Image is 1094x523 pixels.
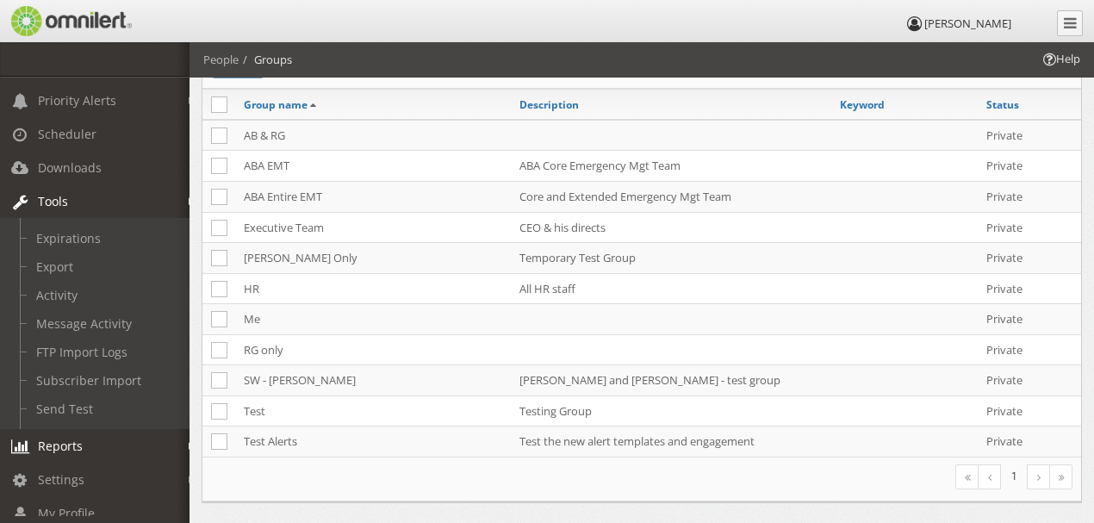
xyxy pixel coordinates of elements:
a: Previous [978,464,1001,489]
a: Next [1027,464,1050,489]
a: Keyword [840,97,885,112]
td: RG only [235,334,511,365]
td: Temporary Test Group [511,243,831,274]
a: Group name [244,97,308,112]
td: All HR staff [511,273,831,304]
td: SW - [PERSON_NAME] [235,365,511,396]
td: Private [978,334,1081,365]
td: Test Alerts [235,426,511,457]
td: Private [978,304,1081,335]
img: Omnilert [9,6,132,36]
a: Status [986,97,1019,112]
td: [PERSON_NAME] Only [235,243,511,274]
span: Settings [38,471,84,488]
span: Reports [38,438,83,454]
td: Test [235,395,511,426]
a: Collapse Menu [1057,10,1083,36]
a: Last [1049,464,1072,489]
td: [PERSON_NAME] and [PERSON_NAME] - test group [511,365,831,396]
td: Private [978,273,1081,304]
td: ABA Core Emergency Mgt Team [511,151,831,182]
li: 1 [1001,464,1028,488]
td: Me [235,304,511,335]
span: Priority Alerts [38,92,116,109]
td: HR [235,273,511,304]
li: Groups [239,52,292,68]
td: Private [978,395,1081,426]
td: AB & RG [235,120,511,151]
li: People [203,52,239,68]
td: Test the new alert templates and engagement [511,426,831,457]
span: Help [39,12,74,28]
a: First [955,464,979,489]
td: Private [978,426,1081,457]
span: My Profile [38,505,95,521]
td: Private [978,120,1081,151]
td: Core and Extended Emergency Mgt Team [511,181,831,212]
td: Testing Group [511,395,831,426]
span: Tools [38,193,68,209]
td: Private [978,181,1081,212]
td: ABA Entire EMT [235,181,511,212]
td: CEO & his directs [511,212,831,243]
td: Private [978,151,1081,182]
td: Private [978,243,1081,274]
span: Downloads [38,159,102,176]
a: Description [519,97,579,112]
span: [PERSON_NAME] [924,16,1011,31]
td: ABA EMT [235,151,511,182]
td: Executive Team [235,212,511,243]
span: Help [1041,51,1080,67]
td: Private [978,365,1081,396]
span: Scheduler [38,126,96,142]
td: Private [978,212,1081,243]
